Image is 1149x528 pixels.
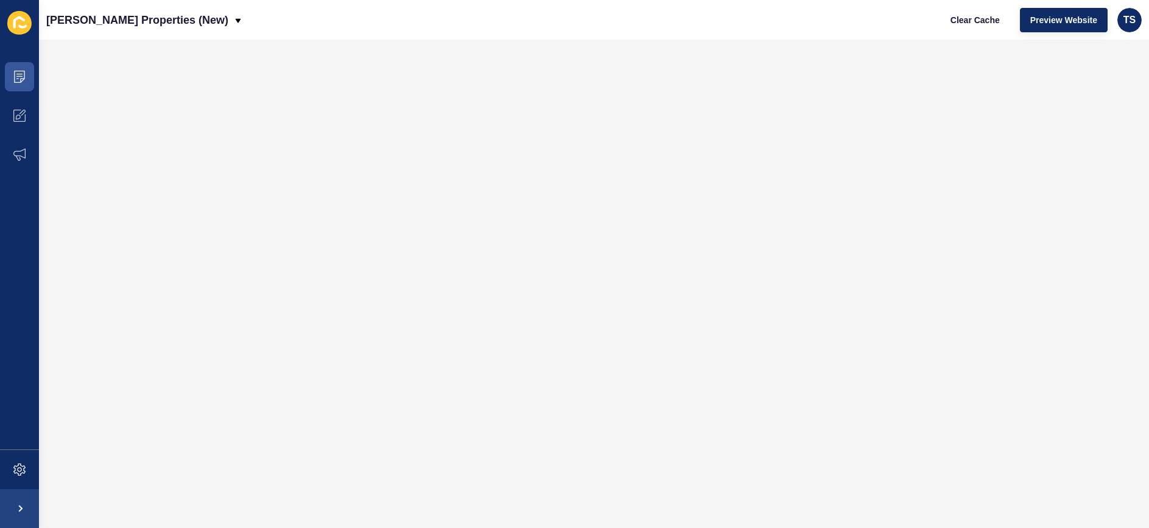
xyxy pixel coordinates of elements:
span: Clear Cache [950,14,1000,26]
button: Preview Website [1020,8,1108,32]
button: Clear Cache [940,8,1010,32]
p: [PERSON_NAME] Properties (New) [46,5,228,35]
span: TS [1123,14,1136,26]
span: Preview Website [1030,14,1097,26]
